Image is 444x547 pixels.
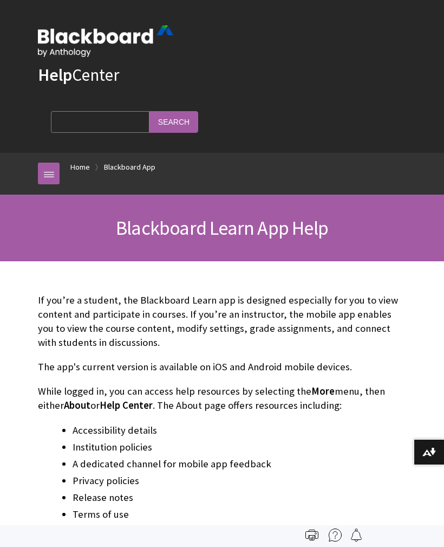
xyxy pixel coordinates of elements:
[73,524,406,539] li: App version information
[311,385,335,397] span: More
[38,64,119,86] a: HelpCenter
[64,399,90,411] span: About
[38,384,406,413] p: While logged in, you can access help resources by selecting the menu, then either or . The About ...
[104,160,155,174] a: Blackboard App
[38,360,406,374] p: The app's current version is available on iOS and Android mobile devices.
[100,399,153,411] span: Help Center
[38,64,72,86] strong: Help
[38,293,406,350] p: If you’re a student, the Blackboard Learn app is designed especially for you to view content and ...
[70,160,90,174] a: Home
[149,111,198,132] input: Search
[73,456,406,472] li: A dedicated channel for mobile app feedback
[73,507,406,522] li: Terms of use
[329,529,342,542] img: More help
[38,25,173,57] img: Blackboard by Anthology
[350,529,363,542] img: Follow this page
[305,529,318,542] img: Print
[73,423,406,438] li: Accessibility details
[116,216,328,240] span: Blackboard Learn App Help
[73,490,406,505] li: Release notes
[73,440,406,455] li: Institution policies
[73,473,406,488] li: Privacy policies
